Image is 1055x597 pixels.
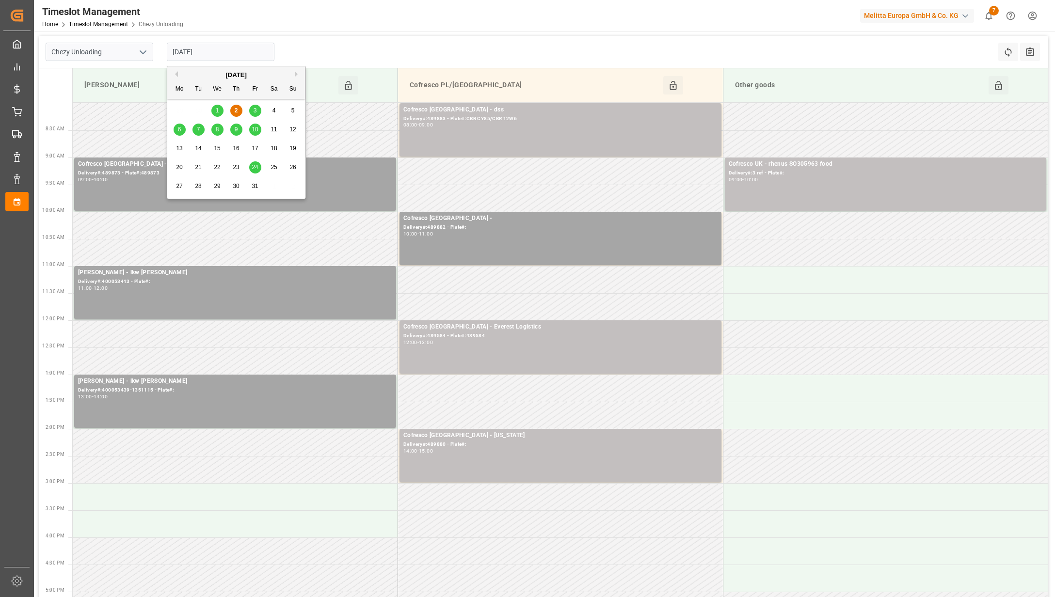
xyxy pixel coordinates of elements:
[249,105,261,117] div: Choose Friday, October 3rd, 2025
[195,145,201,152] span: 14
[214,183,220,189] span: 29
[46,397,64,403] span: 1:30 PM
[167,70,305,80] div: [DATE]
[46,560,64,566] span: 4:30 PM
[417,449,419,453] div: -
[729,177,743,182] div: 09:00
[978,5,1000,27] button: show 7 new notifications
[46,533,64,538] span: 4:00 PM
[192,83,205,95] div: Tu
[78,286,92,290] div: 11:00
[419,340,433,345] div: 13:00
[170,101,303,196] div: month 2025-10
[78,377,392,386] div: [PERSON_NAME] - lkw [PERSON_NAME]
[78,169,392,177] div: Delivery#:489873 - Plate#:489873
[174,180,186,192] div: Choose Monday, October 27th, 2025
[197,126,200,133] span: 7
[92,394,94,399] div: -
[417,123,419,127] div: -
[419,232,433,236] div: 11:00
[42,21,58,28] a: Home
[230,161,242,173] div: Choose Thursday, October 23rd, 2025
[78,278,392,286] div: Delivery#:400053413 - Plate#:
[42,289,64,294] span: 11:30 AM
[291,107,295,114] span: 5
[860,6,978,25] button: Melitta Europa GmbH & Co. KG
[216,107,219,114] span: 1
[233,145,239,152] span: 16
[403,223,718,232] div: Delivery#:489882 - Plate#:
[46,370,64,376] span: 1:00 PM
[268,124,280,136] div: Choose Saturday, October 11th, 2025
[403,431,718,440] div: Cofresco [GEOGRAPHIC_DATA] - [US_STATE]
[403,449,417,453] div: 14:00
[289,145,296,152] span: 19
[80,76,338,94] div: [PERSON_NAME]
[268,105,280,117] div: Choose Saturday, October 4th, 2025
[78,268,392,278] div: [PERSON_NAME] - lkw [PERSON_NAME]
[94,177,108,182] div: 10:00
[46,424,64,430] span: 2:00 PM
[417,232,419,236] div: -
[252,126,258,133] span: 10
[744,177,758,182] div: 10:00
[69,21,128,28] a: Timeslot Management
[731,76,989,94] div: Other goods
[46,180,64,186] span: 9:30 AM
[729,169,1043,177] div: Delivery#:3 ref - Plate#:
[230,105,242,117] div: Choose Thursday, October 2nd, 2025
[249,161,261,173] div: Choose Friday, October 24th, 2025
[46,587,64,593] span: 5:00 PM
[46,126,64,131] span: 8:30 AM
[233,183,239,189] span: 30
[289,164,296,171] span: 26
[287,124,299,136] div: Choose Sunday, October 12th, 2025
[46,452,64,457] span: 2:30 PM
[42,235,64,240] span: 10:30 AM
[214,145,220,152] span: 15
[42,262,64,267] span: 11:00 AM
[230,180,242,192] div: Choose Thursday, October 30th, 2025
[230,83,242,95] div: Th
[268,83,280,95] div: Sa
[249,124,261,136] div: Choose Friday, October 10th, 2025
[403,214,718,223] div: Cofresco [GEOGRAPHIC_DATA] -
[192,142,205,155] div: Choose Tuesday, October 14th, 2025
[419,449,433,453] div: 15:00
[211,142,224,155] div: Choose Wednesday, October 15th, 2025
[249,83,261,95] div: Fr
[214,164,220,171] span: 22
[94,286,108,290] div: 12:00
[192,124,205,136] div: Choose Tuesday, October 7th, 2025
[176,183,182,189] span: 27
[172,71,178,77] button: Previous Month
[287,105,299,117] div: Choose Sunday, October 5th, 2025
[176,164,182,171] span: 20
[742,177,744,182] div: -
[174,142,186,155] div: Choose Monday, October 13th, 2025
[174,83,186,95] div: Mo
[174,161,186,173] div: Choose Monday, October 20th, 2025
[46,43,153,61] input: Type to search/select
[403,322,718,332] div: Cofresco [GEOGRAPHIC_DATA] - Everest Logistics
[216,126,219,133] span: 8
[403,115,718,123] div: Delivery#:489883 - Plate#:CBR CY85/CBR 12W6
[403,332,718,340] div: Delivery#:489584 - Plate#:489584
[42,343,64,348] span: 12:30 PM
[211,180,224,192] div: Choose Wednesday, October 29th, 2025
[249,180,261,192] div: Choose Friday, October 31st, 2025
[42,4,183,19] div: Timeslot Management
[249,142,261,155] div: Choose Friday, October 17th, 2025
[167,43,274,61] input: DD-MM-YYYY
[211,161,224,173] div: Choose Wednesday, October 22nd, 2025
[989,6,999,16] span: 7
[1000,5,1022,27] button: Help Center
[92,177,94,182] div: -
[287,142,299,155] div: Choose Sunday, October 19th, 2025
[192,161,205,173] div: Choose Tuesday, October 21st, 2025
[295,71,301,77] button: Next Month
[287,83,299,95] div: Su
[268,161,280,173] div: Choose Saturday, October 25th, 2025
[195,183,201,189] span: 28
[289,126,296,133] span: 12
